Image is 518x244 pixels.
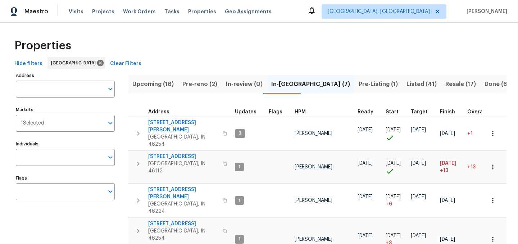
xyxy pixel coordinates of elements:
span: [GEOGRAPHIC_DATA], [GEOGRAPHIC_DATA] [328,8,430,15]
span: 1 Selected [21,120,44,126]
span: 1 [236,236,243,242]
span: [DATE] [358,194,373,199]
button: Open [105,152,115,162]
span: Tasks [164,9,180,14]
span: Finish [440,109,455,114]
span: [DATE] [440,237,455,242]
span: [PERSON_NAME] [295,164,332,170]
button: Open [105,118,115,128]
span: [STREET_ADDRESS][PERSON_NAME] [148,186,218,200]
td: Project started on time [383,117,408,150]
span: 3 [236,130,244,136]
span: In-review (0) [226,79,263,89]
span: [DATE] [411,161,426,166]
span: Resale (17) [445,79,476,89]
span: Flags [269,109,282,114]
span: [DATE] [411,194,426,199]
span: [DATE] [358,161,373,166]
button: Clear Filters [107,57,144,71]
div: Earliest renovation start date (first business day after COE or Checkout) [358,109,380,114]
label: Markets [16,108,115,112]
span: [DATE] [386,127,401,132]
span: HPM [295,109,306,114]
div: [GEOGRAPHIC_DATA] [47,57,105,69]
span: Projects [92,8,114,15]
span: [DATE] [411,127,426,132]
span: [STREET_ADDRESS] [148,220,218,227]
span: +13 [467,164,476,170]
span: [GEOGRAPHIC_DATA], IN 46254 [148,227,218,242]
span: [STREET_ADDRESS] [148,153,218,160]
span: Maestro [24,8,48,15]
span: Properties [14,42,71,49]
td: Project started 6 days late [383,184,408,217]
span: [GEOGRAPHIC_DATA], IN 46112 [148,160,218,175]
span: [GEOGRAPHIC_DATA], IN 46254 [148,134,218,148]
span: Overall [467,109,486,114]
span: [DATE] [386,194,401,199]
div: Projected renovation finish date [440,109,462,114]
span: Address [148,109,169,114]
span: Pre-Listing (1) [359,79,398,89]
span: Clear Filters [110,59,141,68]
span: Updates [235,109,256,114]
td: Scheduled to finish 13 day(s) late [437,150,464,184]
span: +13 [440,167,448,174]
span: Target [411,109,428,114]
button: Hide filters [12,57,45,71]
span: [DATE] [386,233,401,238]
span: [PERSON_NAME] [295,198,332,203]
span: [DATE] [411,233,426,238]
span: Listed (41) [406,79,437,89]
span: Geo Assignments [225,8,272,15]
span: Properties [188,8,216,15]
span: 1 [236,198,243,204]
span: [DATE] [440,198,455,203]
span: [STREET_ADDRESS][PERSON_NAME] [148,119,218,134]
div: Days past target finish date [467,109,492,114]
button: Open [105,84,115,94]
span: Start [386,109,399,114]
span: [DATE] [358,233,373,238]
span: Visits [69,8,83,15]
label: Individuals [16,142,115,146]
span: Work Orders [123,8,156,15]
span: In-[GEOGRAPHIC_DATA] (7) [271,79,350,89]
td: 13 day(s) past target finish date [464,150,495,184]
label: Address [16,73,115,78]
span: [PERSON_NAME] [295,237,332,242]
span: [GEOGRAPHIC_DATA] [51,59,99,67]
span: [GEOGRAPHIC_DATA], IN 46224 [148,200,218,215]
td: Project started on time [383,150,408,184]
span: Upcoming (16) [132,79,174,89]
span: Hide filters [14,59,42,68]
div: Target renovation project end date [411,109,434,114]
span: Ready [358,109,373,114]
td: 1 day(s) past target finish date [464,117,495,150]
button: Open [105,186,115,196]
label: Flags [16,176,115,180]
div: Actual renovation start date [386,109,405,114]
span: [PERSON_NAME] [464,8,507,15]
span: Done (688) [485,79,517,89]
span: [DATE] [386,161,401,166]
span: [PERSON_NAME] [295,131,332,136]
span: [DATE] [358,127,373,132]
span: +1 [467,131,473,136]
span: + 6 [386,200,392,208]
span: [DATE] [440,161,456,166]
span: [DATE] [440,131,455,136]
span: 1 [236,164,243,170]
span: Pre-reno (2) [182,79,217,89]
